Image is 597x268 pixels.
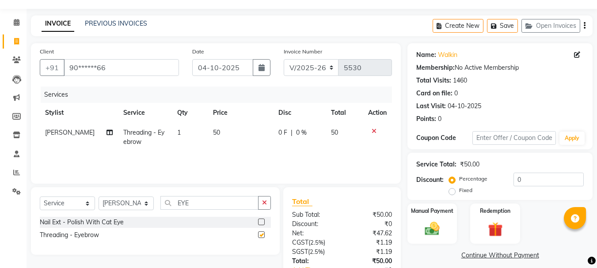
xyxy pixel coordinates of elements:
div: 1460 [453,76,467,85]
span: | [291,128,293,137]
button: Apply [559,132,585,145]
label: Percentage [459,175,487,183]
th: Service [118,103,172,123]
div: Net: [285,229,342,238]
div: Total Visits: [416,76,451,85]
span: 1 [177,128,181,136]
button: Create New [433,19,483,33]
button: +91 [40,59,65,76]
div: ₹50.00 [342,257,399,266]
span: 0 % [296,128,307,137]
span: [PERSON_NAME] [45,128,95,136]
div: 04-10-2025 [448,102,481,111]
input: Search or Scan [160,196,259,210]
div: No Active Membership [416,63,584,72]
div: ₹50.00 [342,210,399,219]
a: Continue Without Payment [409,251,591,260]
span: 2.5% [310,239,323,246]
div: Services [41,87,399,103]
input: Search by Name/Mobile/Email/Code [64,59,179,76]
label: Date [192,48,204,56]
span: Total [292,197,312,206]
div: Total: [285,257,342,266]
span: SGST [292,248,308,256]
div: Threading - Eyebrow [40,230,99,240]
div: Membership: [416,63,455,72]
div: 0 [438,114,441,124]
a: Walkin [438,50,457,60]
img: _gift.svg [483,220,507,238]
span: Threading - Eyebrow [123,128,164,146]
th: Price [208,103,273,123]
label: Manual Payment [411,207,453,215]
th: Stylist [40,103,118,123]
button: Open Invoices [521,19,580,33]
th: Action [363,103,392,123]
th: Qty [172,103,208,123]
div: Name: [416,50,436,60]
label: Redemption [480,207,510,215]
div: 0 [454,89,458,98]
div: ₹47.62 [342,229,399,238]
th: Total [326,103,363,123]
th: Disc [273,103,326,123]
label: Fixed [459,186,472,194]
div: ₹50.00 [460,160,479,169]
label: Invoice Number [284,48,322,56]
div: Discount: [285,219,342,229]
div: Nail Ext - Polish With Cat Eye [40,218,124,227]
a: PREVIOUS INVOICES [85,19,147,27]
div: Card on file: [416,89,453,98]
span: 2.5% [310,248,323,255]
div: Coupon Code [416,133,472,143]
a: INVOICE [42,16,74,32]
div: Sub Total: [285,210,342,219]
div: ₹1.19 [342,247,399,257]
img: _cash.svg [420,220,444,237]
input: Enter Offer / Coupon Code [472,131,556,145]
div: Points: [416,114,436,124]
div: Service Total: [416,160,456,169]
label: Client [40,48,54,56]
button: Save [487,19,518,33]
span: 0 F [278,128,287,137]
div: Discount: [416,175,444,185]
div: ₹0 [342,219,399,229]
div: ( ) [285,247,342,257]
div: Last Visit: [416,102,446,111]
div: ₹1.19 [342,238,399,247]
span: CGST [292,238,308,246]
div: ( ) [285,238,342,247]
span: 50 [213,128,220,136]
span: 50 [331,128,338,136]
